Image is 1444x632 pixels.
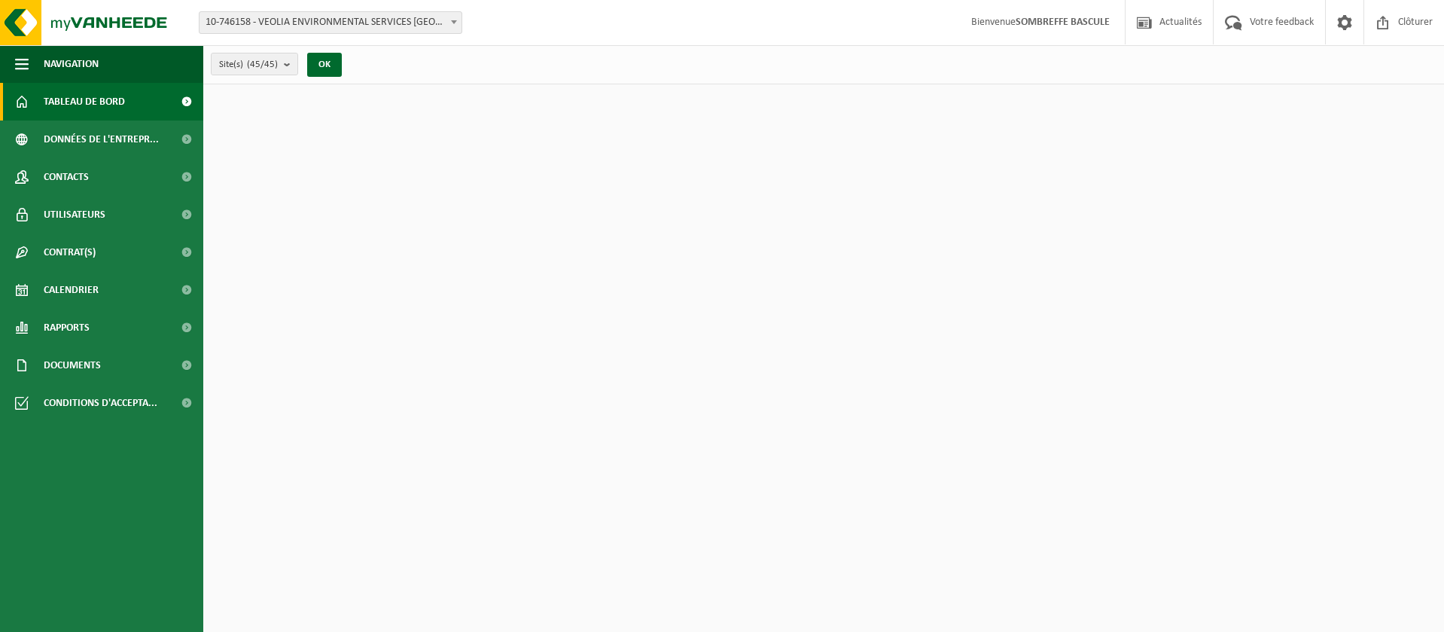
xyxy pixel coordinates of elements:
[44,271,99,309] span: Calendrier
[44,196,105,234] span: Utilisateurs
[200,12,462,33] span: 10-746158 - VEOLIA ENVIRONMENTAL SERVICES WALLONIE - GRÂCE-HOLLOGNE
[211,53,298,75] button: Site(s)(45/45)
[44,309,90,347] span: Rapports
[1016,17,1110,28] strong: SOMBREFFE BASCULE
[44,347,101,384] span: Documents
[44,384,157,422] span: Conditions d'accepta...
[199,11,462,34] span: 10-746158 - VEOLIA ENVIRONMENTAL SERVICES WALLONIE - GRÂCE-HOLLOGNE
[219,53,278,76] span: Site(s)
[44,45,99,83] span: Navigation
[44,121,159,158] span: Données de l'entrepr...
[44,158,89,196] span: Contacts
[44,83,125,121] span: Tableau de bord
[247,60,278,69] count: (45/45)
[307,53,342,77] button: OK
[44,234,96,271] span: Contrat(s)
